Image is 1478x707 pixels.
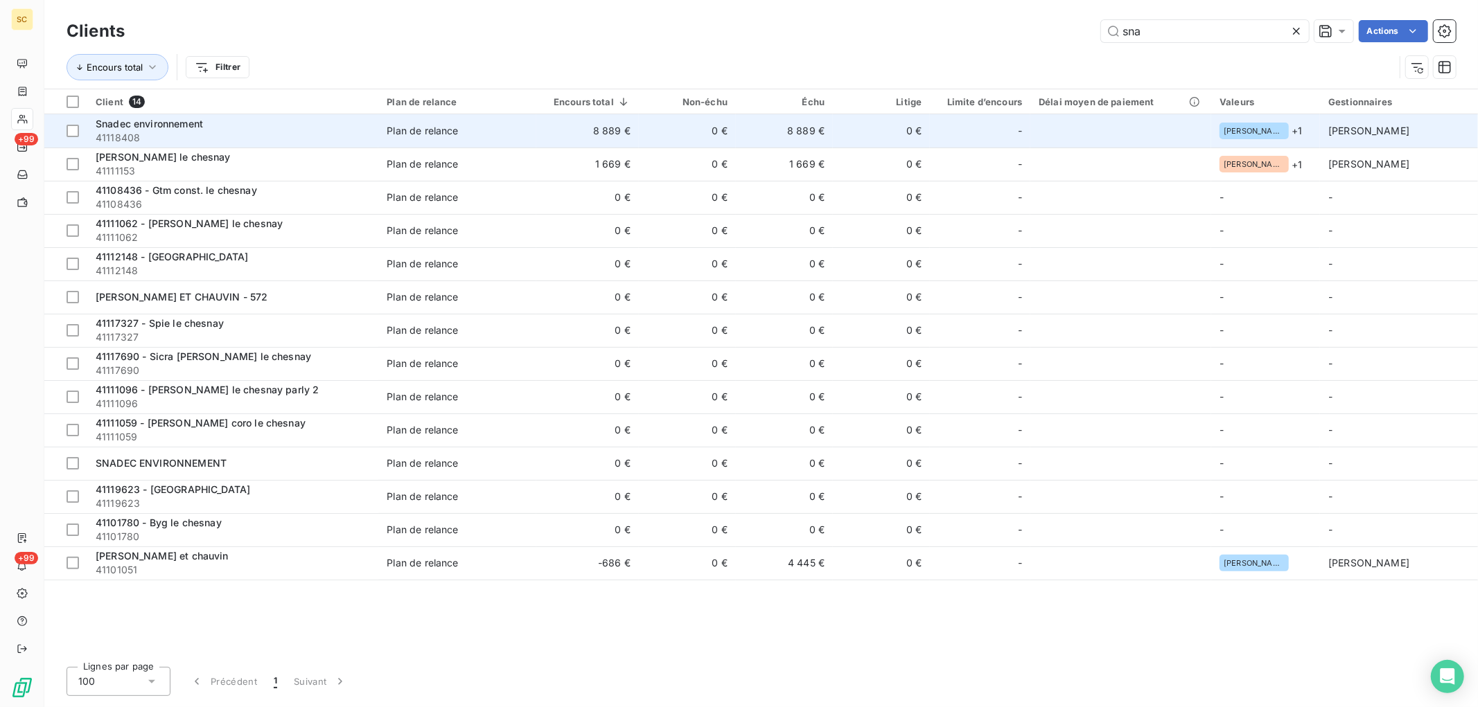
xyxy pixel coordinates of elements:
[387,190,458,204] div: Plan de relance
[1328,457,1332,469] span: -
[1018,390,1022,404] span: -
[833,247,930,280] td: 0 €
[387,257,458,271] div: Plan de relance
[1018,190,1022,204] span: -
[833,314,930,347] td: 0 €
[639,480,736,513] td: 0 €
[1292,123,1302,138] span: + 1
[67,19,125,44] h3: Clients
[1328,191,1332,203] span: -
[96,350,311,362] span: 41117690 - Sicra [PERSON_NAME] le chesnay
[1328,391,1332,402] span: -
[96,131,370,145] span: 41118408
[1328,158,1409,170] span: [PERSON_NAME]
[129,96,145,108] span: 14
[1328,258,1332,269] span: -
[387,157,458,171] div: Plan de relance
[833,447,930,480] td: 0 €
[1431,660,1464,693] div: Open Intercom Messenger
[1018,556,1022,570] span: -
[1220,96,1312,107] div: Valeurs
[736,314,833,347] td: 0 €
[11,677,33,699] img: Logo LeanPay
[96,197,370,211] span: 41108436
[15,552,38,564] span: +99
[1328,224,1332,236] span: -
[1220,258,1224,269] span: -
[536,513,639,546] td: 0 €
[265,667,285,696] button: 1
[387,556,458,570] div: Plan de relance
[736,147,833,181] td: 1 669 €
[96,217,283,229] span: 41111062 - [PERSON_NAME] le chesnay
[96,397,370,411] span: 41111096
[96,184,257,196] span: 41108436 - Gtm const. le chesnay
[536,114,639,147] td: 8 889 €
[96,483,250,495] span: 41119623 - [GEOGRAPHIC_DATA]
[833,513,930,546] td: 0 €
[536,480,639,513] td: 0 €
[387,456,458,470] div: Plan de relance
[67,54,168,80] button: Encours total
[639,380,736,413] td: 0 €
[536,380,639,413] td: 0 €
[387,290,458,304] div: Plan de relance
[1220,324,1224,336] span: -
[87,62,143,73] span: Encours total
[1328,523,1332,535] span: -
[387,423,458,437] div: Plan de relance
[536,181,639,214] td: 0 €
[1220,291,1224,303] span: -
[536,280,639,314] td: 0 €
[96,231,370,244] span: 41111062
[833,347,930,380] td: 0 €
[182,667,265,696] button: Précédent
[96,384,319,395] span: 41111096 - [PERSON_NAME] le chesnay parly 2
[96,530,370,544] span: 41101780
[1359,20,1428,42] button: Actions
[1328,490,1332,502] span: -
[1328,96,1470,107] div: Gestionnaires
[387,124,458,138] div: Plan de relance
[96,317,224,329] span: 41117327 - Spie le chesnay
[736,447,833,480] td: 0 €
[78,674,95,688] span: 100
[96,457,227,469] span: SNADEC ENVIRONNEMENT
[1220,523,1224,535] span: -
[1328,424,1332,436] span: -
[833,147,930,181] td: 0 €
[96,430,370,444] span: 41111059
[536,546,639,580] td: -686 €
[736,513,833,546] td: 0 €
[536,314,639,347] td: 0 €
[1018,224,1022,238] span: -
[833,413,930,447] td: 0 €
[1018,157,1022,171] span: -
[1018,357,1022,370] span: -
[736,114,833,147] td: 8 889 €
[536,447,639,480] td: 0 €
[736,214,833,247] td: 0 €
[1220,357,1224,369] span: -
[938,96,1022,107] div: Limite d’encours
[1220,457,1224,469] span: -
[1328,291,1332,303] span: -
[1224,559,1285,567] span: [PERSON_NAME]
[387,323,458,337] div: Plan de relance
[387,390,458,404] div: Plan de relance
[536,147,639,181] td: 1 669 €
[639,114,736,147] td: 0 €
[536,347,639,380] td: 0 €
[736,413,833,447] td: 0 €
[96,364,370,377] span: 41117690
[536,413,639,447] td: 0 €
[639,447,736,480] td: 0 €
[285,667,355,696] button: Suivant
[11,136,33,158] a: +99
[833,114,930,147] td: 0 €
[96,417,306,429] span: 41111059 - [PERSON_NAME] coro le chesnay
[639,280,736,314] td: 0 €
[1220,490,1224,502] span: -
[1101,20,1309,42] input: Rechercher
[387,96,528,107] div: Plan de relance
